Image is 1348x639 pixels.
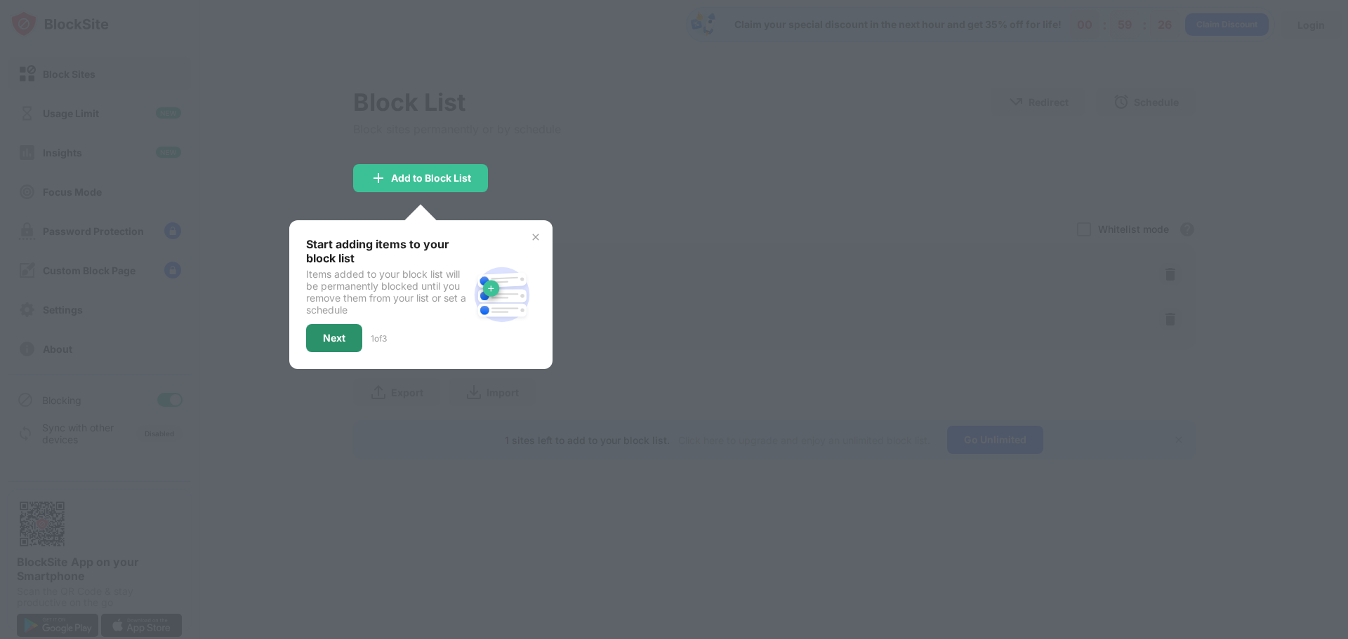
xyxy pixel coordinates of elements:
img: block-site.svg [468,261,536,328]
div: Items added to your block list will be permanently blocked until you remove them from your list o... [306,268,468,316]
div: Start adding items to your block list [306,237,468,265]
div: Next [323,332,345,344]
div: 1 of 3 [371,333,387,344]
div: Add to Block List [391,173,471,184]
img: x-button.svg [530,231,541,243]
